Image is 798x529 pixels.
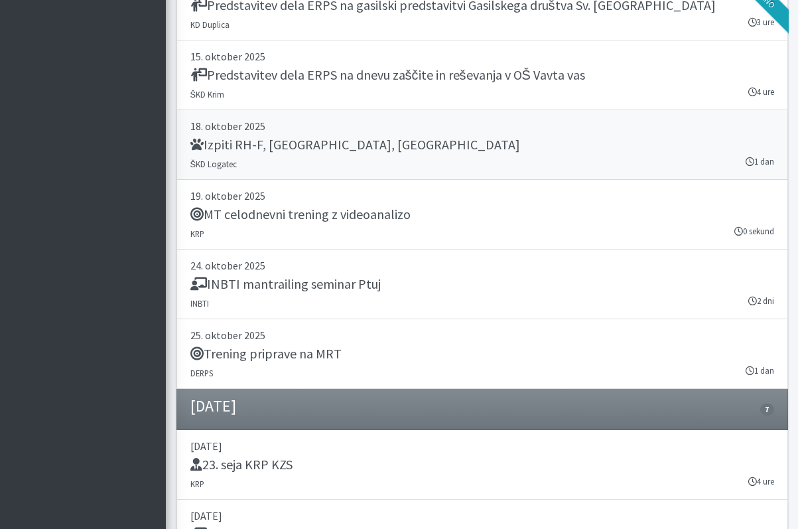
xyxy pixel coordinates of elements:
p: 25. oktober 2025 [190,327,774,343]
small: KD Duplica [190,19,230,30]
small: KRP [190,479,204,489]
a: 24. oktober 2025 INBTI mantrailing seminar Ptuj INBTI 2 dni [176,250,788,319]
p: 24. oktober 2025 [190,258,774,273]
h4: [DATE] [190,397,236,416]
small: INBTI [190,298,209,309]
small: 1 dan [746,364,774,377]
a: [DATE] 23. seja KRP KZS KRP 4 ure [176,430,788,500]
a: 15. oktober 2025 Predstavitev dela ERPS na dnevu zaščite in reševanja v OŠ Vavta vas ŠKD Krim 4 ure [176,40,788,110]
small: 4 ure [748,475,774,488]
small: 2 dni [748,295,774,307]
h5: Trening priprave na MRT [190,346,342,362]
p: 18. oktober 2025 [190,118,774,134]
small: 1 dan [746,155,774,168]
small: DERPS [190,368,213,378]
h5: MT celodnevni trening z videoanalizo [190,206,411,222]
h5: INBTI mantrailing seminar Ptuj [190,276,381,292]
small: ŠKD Logatec [190,159,237,169]
h5: Izpiti RH-F, [GEOGRAPHIC_DATA], [GEOGRAPHIC_DATA] [190,137,520,153]
p: [DATE] [190,508,774,524]
a: 25. oktober 2025 Trening priprave na MRT DERPS 1 dan [176,319,788,389]
p: [DATE] [190,438,774,454]
h5: 23. seja KRP KZS [190,457,293,473]
small: ŠKD Krim [190,89,225,100]
p: 15. oktober 2025 [190,48,774,64]
a: 19. oktober 2025 MT celodnevni trening z videoanalizo KRP 0 sekund [176,180,788,250]
span: 7 [760,404,773,416]
small: KRP [190,228,204,239]
p: 19. oktober 2025 [190,188,774,204]
small: 0 sekund [734,225,774,238]
h5: Predstavitev dela ERPS na dnevu zaščite in reševanja v OŠ Vavta vas [190,67,585,83]
a: 18. oktober 2025 Izpiti RH-F, [GEOGRAPHIC_DATA], [GEOGRAPHIC_DATA] ŠKD Logatec 1 dan [176,110,788,180]
small: 4 ure [748,86,774,98]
